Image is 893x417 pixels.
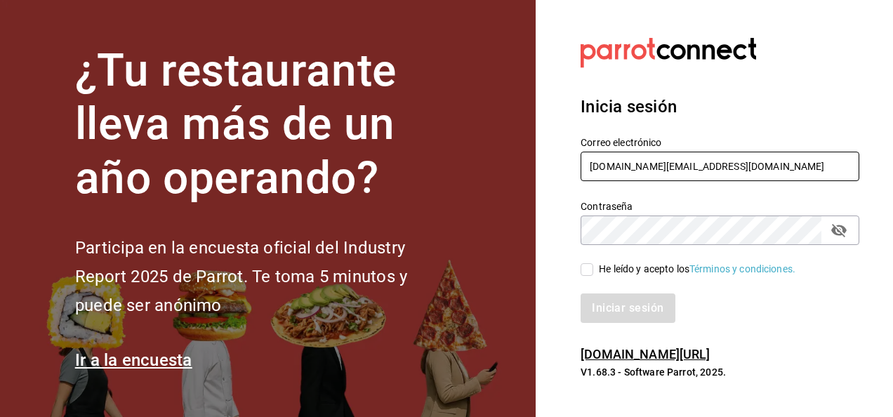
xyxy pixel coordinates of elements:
[689,263,795,274] a: Términos y condiciones.
[75,234,454,319] h2: Participa en la encuesta oficial del Industry Report 2025 de Parrot. Te toma 5 minutos y puede se...
[75,44,454,206] h1: ¿Tu restaurante lleva más de un año operando?
[581,347,710,362] a: [DOMAIN_NAME][URL]
[581,94,859,119] h3: Inicia sesión
[581,137,859,147] label: Correo electrónico
[827,218,851,242] button: Campo de contraseña
[581,152,859,181] input: Ingresa tu correo electrónico
[75,350,192,370] a: Ir a la encuesta
[581,365,859,379] p: V1.68.3 - Software Parrot, 2025.
[581,201,859,211] label: Contraseña
[599,262,795,277] div: He leído y acepto los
